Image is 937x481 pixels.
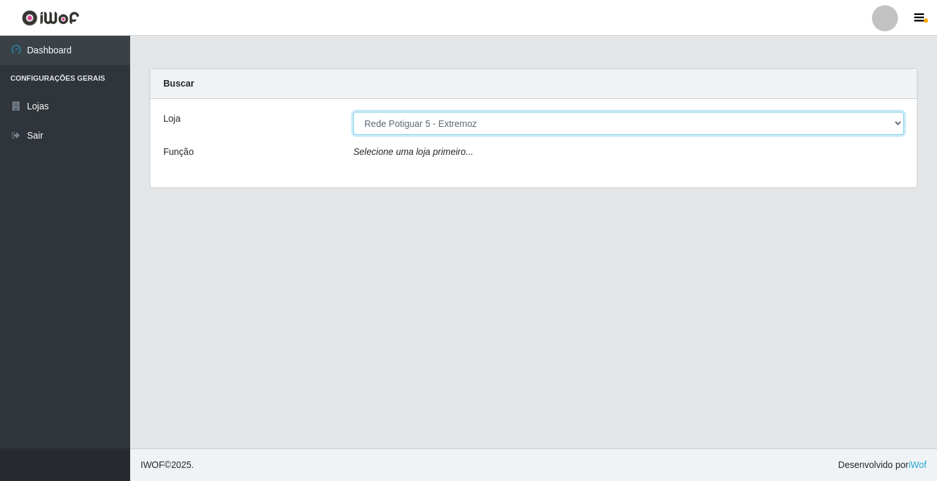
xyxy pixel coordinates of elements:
label: Função [163,145,194,159]
a: iWof [908,460,927,470]
label: Loja [163,112,180,126]
i: Selecione uma loja primeiro... [353,146,473,157]
span: © 2025 . [141,458,194,472]
span: IWOF [141,460,165,470]
strong: Buscar [163,78,194,89]
img: CoreUI Logo [21,10,79,26]
span: Desenvolvido por [838,458,927,472]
